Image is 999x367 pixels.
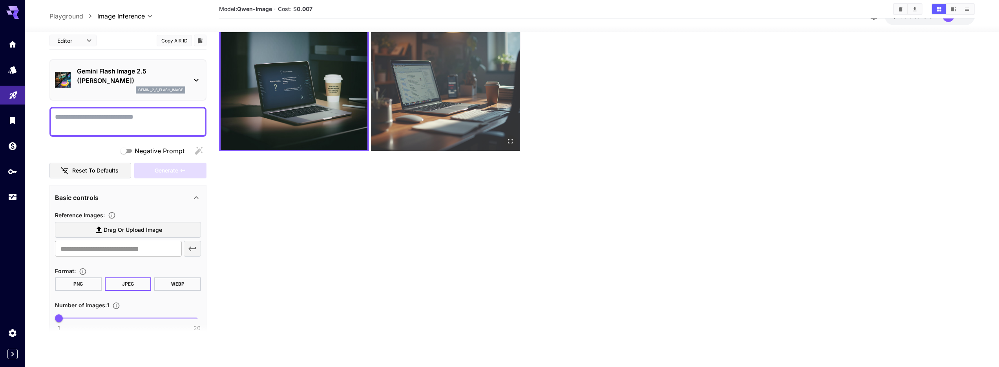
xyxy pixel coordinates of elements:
[97,11,145,21] span: Image Inference
[7,349,18,359] button: Expand sidebar
[894,4,908,14] button: Clear All
[197,36,204,45] button: Add to library
[135,146,184,156] span: Negative Prompt
[55,268,76,275] span: Format :
[908,4,922,14] button: Download All
[55,188,201,207] div: Basic controls
[297,6,312,12] b: 0.007
[154,278,201,291] button: WEBP
[960,329,999,367] iframe: Chat Widget
[8,39,17,49] div: Home
[946,4,960,14] button: Show media in video view
[504,135,516,147] div: Open in fullscreen
[55,278,102,291] button: PNG
[55,302,109,309] span: Number of images : 1
[8,167,17,176] div: API Keys
[278,6,312,12] span: Cost: $
[49,163,131,179] button: Reset to defaults
[55,63,201,97] div: Gemini Flash Image 2.5 ([PERSON_NAME])gemini_2_5_flash_image
[49,11,97,21] nav: breadcrumb
[55,193,99,202] p: Basic controls
[157,35,192,46] button: Copy AIR ID
[104,225,162,235] span: Drag or upload image
[237,6,272,12] b: Qwen-Image
[8,65,17,75] div: Models
[274,4,276,14] p: ·
[109,302,123,310] button: Specify how many images to generate in a single request. Each image generation will be charged se...
[8,328,17,338] div: Settings
[893,13,909,20] span: $1.90
[8,141,17,151] div: Wallet
[138,87,183,93] p: gemini_2_5_flash_image
[909,13,936,20] span: credits left
[219,6,272,12] span: Model:
[8,116,17,125] div: Library
[931,3,975,15] div: Show media in grid viewShow media in video viewShow media in list view
[932,4,946,14] button: Show media in grid view
[8,192,17,202] div: Usage
[55,212,105,218] span: Reference Images :
[55,222,201,238] label: Drag or upload image
[960,4,974,14] button: Show media in list view
[57,37,82,45] span: Editor
[9,88,18,97] div: Playground
[221,3,367,150] img: 9k=
[77,66,185,85] p: Gemini Flash Image 2.5 ([PERSON_NAME])
[49,11,83,21] a: Playground
[105,211,119,219] button: Upload a reference image to guide the result. This is needed for Image-to-Image or Inpainting. Su...
[105,278,152,291] button: JPEG
[371,2,520,151] img: 2Q==
[893,3,922,15] div: Clear AllDownload All
[76,268,90,275] button: Choose the file format for the output image.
